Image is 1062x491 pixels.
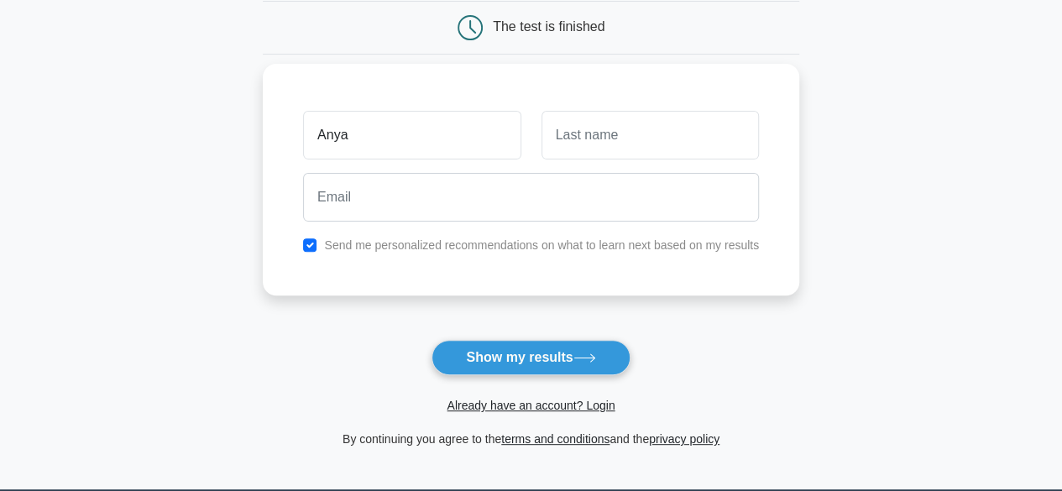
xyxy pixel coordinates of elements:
input: Email [303,173,759,222]
input: First name [303,111,521,159]
input: Last name [541,111,759,159]
a: privacy policy [649,432,719,446]
a: terms and conditions [501,432,609,446]
a: Already have an account? Login [447,399,615,412]
label: Send me personalized recommendations on what to learn next based on my results [324,238,759,252]
button: Show my results [432,340,630,375]
div: The test is finished [493,19,604,34]
div: By continuing you agree to the and the [253,429,809,449]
